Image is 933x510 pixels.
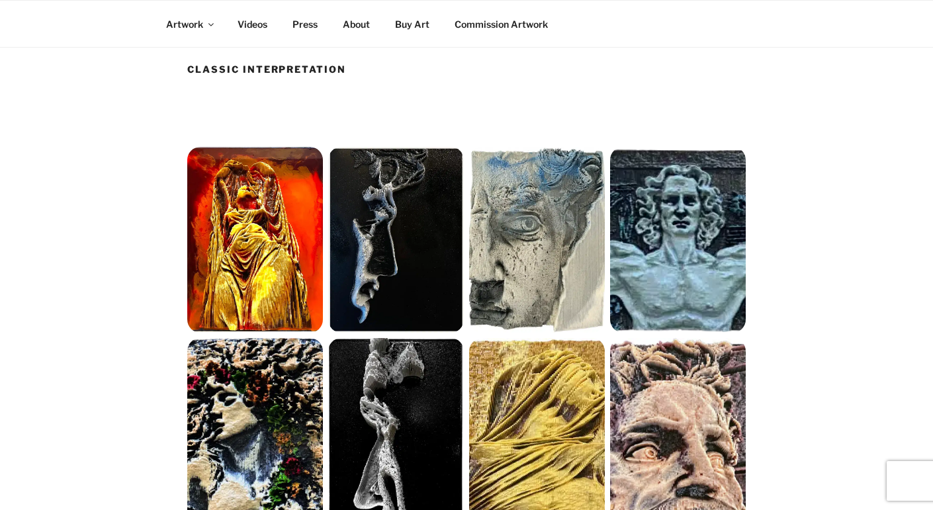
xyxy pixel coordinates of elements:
nav: Top Menu [154,8,779,40]
a: Commission Artwork [443,8,559,40]
a: About [331,8,381,40]
a: Artwork [154,8,224,40]
h1: Classic Interpretation [187,63,746,76]
a: Buy Art [383,8,441,40]
a: Videos [226,8,279,40]
a: Press [281,8,329,40]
